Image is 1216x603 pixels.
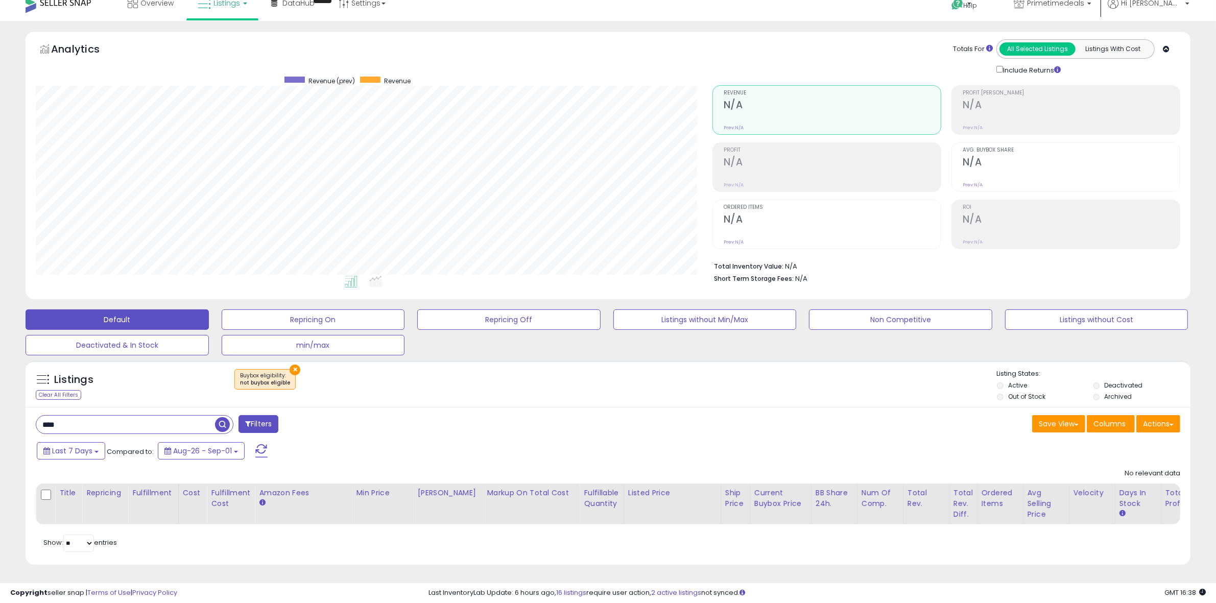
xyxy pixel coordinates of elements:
[1005,309,1188,330] button: Listings without Cost
[953,488,973,520] div: Total Rev. Diff.
[908,488,945,509] div: Total Rev.
[240,372,290,387] span: Buybox eligibility :
[963,239,983,245] small: Prev: N/A
[862,488,899,509] div: Num of Comp.
[754,488,807,509] div: Current Buybox Price
[724,213,941,227] h2: N/A
[51,42,120,59] h5: Analytics
[1074,488,1111,498] div: Velocity
[953,44,993,54] div: Totals For
[963,90,1180,96] span: Profit [PERSON_NAME]
[43,538,117,547] span: Show: entries
[37,442,105,460] button: Last 7 Days
[259,488,347,498] div: Amazon Fees
[132,488,174,498] div: Fulfillment
[999,42,1076,56] button: All Selected Listings
[86,488,124,498] div: Repricing
[724,205,941,210] span: Ordered Items
[714,274,794,283] b: Short Term Storage Fees:
[1087,415,1135,432] button: Columns
[1008,381,1027,390] label: Active
[487,488,575,498] div: Markup on Total Cost
[1093,419,1126,429] span: Columns
[963,156,1180,170] h2: N/A
[963,99,1180,113] h2: N/A
[556,588,586,597] a: 16 listings
[222,335,405,355] button: min/max
[417,309,601,330] button: Repricing Off
[963,205,1180,210] span: ROI
[132,588,177,597] a: Privacy Policy
[290,365,300,375] button: ×
[809,309,992,330] button: Non Competitive
[1136,415,1180,432] button: Actions
[724,99,941,113] h2: N/A
[724,239,744,245] small: Prev: N/A
[239,415,278,433] button: Filters
[356,488,409,498] div: Min Price
[1105,381,1143,390] label: Deactivated
[613,309,797,330] button: Listings without Min/Max
[158,442,245,460] button: Aug-26 - Sep-01
[584,488,619,509] div: Fulfillable Quantity
[1008,392,1045,401] label: Out of Stock
[1164,588,1206,597] span: 2025-09-9 16:38 GMT
[628,488,717,498] div: Listed Price
[1028,488,1065,520] div: Avg Selling Price
[1119,488,1157,509] div: Days In Stock
[107,447,154,456] span: Compared to:
[714,259,1173,272] li: N/A
[714,262,783,271] b: Total Inventory Value:
[989,64,1073,75] div: Include Returns
[724,90,941,96] span: Revenue
[384,77,411,85] span: Revenue
[1032,415,1085,432] button: Save View
[10,588,177,598] div: seller snap | |
[982,488,1019,509] div: Ordered Items
[36,390,81,400] div: Clear All Filters
[10,588,47,597] strong: Copyright
[724,156,941,170] h2: N/A
[87,588,131,597] a: Terms of Use
[963,213,1180,227] h2: N/A
[1075,42,1151,56] button: Listings With Cost
[1119,509,1126,518] small: Days In Stock.
[964,1,977,10] span: Help
[211,488,250,509] div: Fulfillment Cost
[725,488,746,509] div: Ship Price
[1165,488,1203,509] div: Total Profit
[173,446,232,456] span: Aug-26 - Sep-01
[417,488,478,498] div: [PERSON_NAME]
[308,77,355,85] span: Revenue (prev)
[240,379,290,387] div: not buybox eligible
[724,148,941,153] span: Profit
[26,309,209,330] button: Default
[54,373,93,387] h5: Listings
[816,488,853,509] div: BB Share 24h.
[724,182,744,188] small: Prev: N/A
[1125,469,1180,478] div: No relevant data
[963,182,983,188] small: Prev: N/A
[795,274,807,283] span: N/A
[963,148,1180,153] span: Avg. Buybox Share
[222,309,405,330] button: Repricing On
[963,125,983,131] small: Prev: N/A
[52,446,92,456] span: Last 7 Days
[259,498,265,508] small: Amazon Fees.
[483,484,580,524] th: The percentage added to the cost of goods (COGS) that forms the calculator for Min & Max prices.
[651,588,701,597] a: 2 active listings
[1105,392,1132,401] label: Archived
[428,588,1206,598] div: Last InventoryLab Update: 6 hours ago, require user action, not synced.
[59,488,78,498] div: Title
[26,335,209,355] button: Deactivated & In Stock
[724,125,744,131] small: Prev: N/A
[997,369,1190,379] p: Listing States:
[183,488,203,498] div: Cost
